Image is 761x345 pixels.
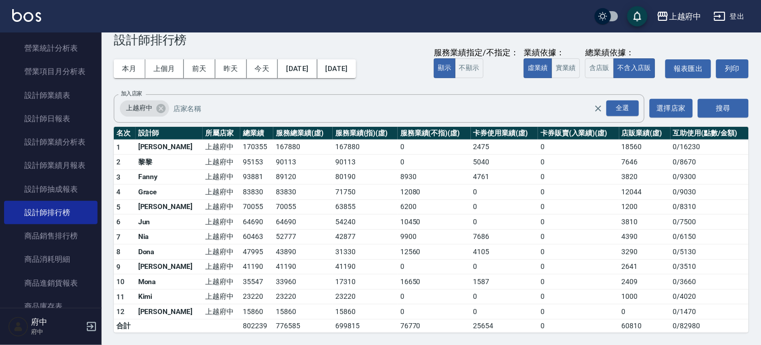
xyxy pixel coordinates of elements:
[398,155,471,170] td: 0
[538,259,619,274] td: 0
[398,127,471,140] th: 服務業績(不指)(虛)
[240,319,273,332] td: 802239
[273,199,333,215] td: 70055
[333,155,398,170] td: 90113
[398,140,471,155] td: 0
[240,229,273,245] td: 60463
[538,304,619,320] td: 0
[653,6,706,27] button: 上越府中
[619,127,671,140] th: 店販業績(虛)
[524,58,552,78] button: 虛業績
[240,169,273,185] td: 93881
[120,103,158,113] span: 上越府中
[273,319,333,332] td: 776585
[671,127,749,140] th: 互助使用(點數/金額)
[398,229,471,245] td: 9900
[471,215,538,230] td: 0
[671,229,749,245] td: 0 / 6150
[116,307,125,316] span: 12
[240,215,273,230] td: 64690
[538,185,619,200] td: 0
[203,140,240,155] td: 上越府中
[136,127,203,140] th: 設計師
[619,169,671,185] td: 3820
[203,215,240,230] td: 上越府中
[136,274,203,290] td: Mona
[8,317,28,337] img: Person
[273,155,333,170] td: 90113
[398,199,471,215] td: 6200
[619,140,671,155] td: 18560
[4,37,98,60] a: 營業統計分析表
[619,155,671,170] td: 7646
[333,274,398,290] td: 17310
[398,274,471,290] td: 16650
[116,233,120,241] span: 7
[203,185,240,200] td: 上越府中
[471,155,538,170] td: 5040
[671,304,749,320] td: 0 / 1470
[333,185,398,200] td: 71750
[671,319,749,332] td: 0 / 82980
[120,100,169,117] div: 上越府中
[471,199,538,215] td: 0
[4,201,98,224] a: 設計師排行榜
[116,158,120,166] span: 2
[552,58,580,78] button: 實業績
[4,107,98,130] a: 設計師日報表
[333,169,398,185] td: 80190
[4,84,98,107] a: 設計師業績表
[669,10,702,23] div: 上越府中
[114,59,145,78] button: 本月
[665,59,711,78] button: 報表匯出
[398,289,471,304] td: 0
[471,169,538,185] td: 4761
[273,274,333,290] td: 33960
[203,289,240,304] td: 上越府中
[471,185,538,200] td: 0
[671,185,749,200] td: 0 / 9030
[619,245,671,260] td: 3290
[136,289,203,304] td: Kimi
[4,295,98,318] a: 商品庫存表
[619,229,671,245] td: 4390
[240,304,273,320] td: 15860
[136,155,203,170] td: 黎黎
[524,48,580,58] div: 業績依據：
[538,215,619,230] td: 0
[273,215,333,230] td: 64690
[619,199,671,215] td: 1200
[240,140,273,155] td: 170355
[619,304,671,320] td: 0
[471,274,538,290] td: 1587
[273,185,333,200] td: 83830
[471,229,538,245] td: 7686
[116,173,120,181] span: 3
[136,169,203,185] td: Fanny
[333,199,398,215] td: 63855
[605,98,641,118] button: Open
[471,319,538,332] td: 25654
[136,304,203,320] td: [PERSON_NAME]
[136,245,203,260] td: Dona
[619,274,671,290] td: 2409
[538,169,619,185] td: 0
[145,59,184,78] button: 上個月
[398,259,471,274] td: 0
[471,127,538,140] th: 卡券使用業績(虛)
[671,155,749,170] td: 0 / 8670
[650,99,693,118] button: 選擇店家
[671,199,749,215] td: 0 / 8310
[398,319,471,332] td: 76770
[203,199,240,215] td: 上越府中
[273,229,333,245] td: 52777
[136,229,203,245] td: Nia
[203,245,240,260] td: 上越府中
[538,229,619,245] td: 0
[671,169,749,185] td: 0 / 9300
[4,271,98,295] a: 商品進銷貨報表
[136,199,203,215] td: [PERSON_NAME]
[240,155,273,170] td: 95153
[203,229,240,245] td: 上越府中
[273,304,333,320] td: 15860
